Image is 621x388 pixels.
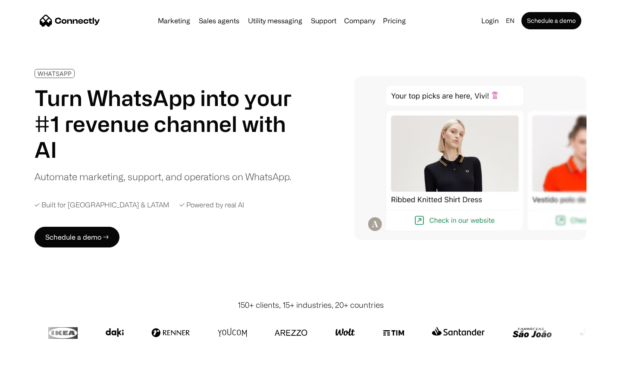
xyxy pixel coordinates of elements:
[34,201,169,209] div: ✓ Built for [GEOGRAPHIC_DATA] & LATAM
[34,227,119,247] a: Schedule a demo →
[379,17,409,24] a: Pricing
[9,372,52,385] aside: Language selected: English
[179,201,244,209] div: ✓ Powered by real AI
[34,169,291,184] div: Automate marketing, support, and operations on WhatsApp.
[344,15,375,27] div: Company
[38,70,72,77] div: WHATSAPP
[17,373,52,385] ul: Language list
[154,17,194,24] a: Marketing
[245,17,306,24] a: Utility messaging
[238,299,384,311] div: 150+ clients, 15+ industries, 20+ countries
[521,12,581,29] a: Schedule a demo
[34,85,302,163] h1: Turn WhatsApp into your #1 revenue channel with AI
[307,17,340,24] a: Support
[195,17,243,24] a: Sales agents
[506,15,514,27] div: en
[478,15,502,27] a: Login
